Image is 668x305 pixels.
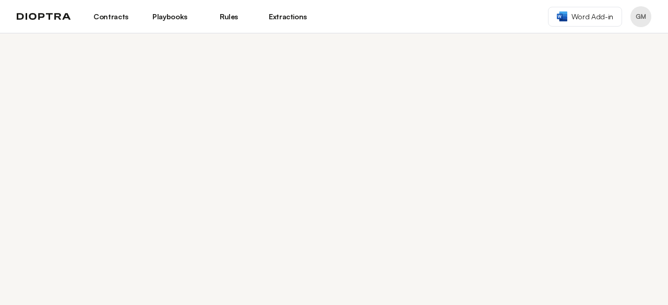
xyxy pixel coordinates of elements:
[630,6,651,27] button: Profile menu
[147,8,193,26] a: Playbooks
[571,11,613,22] span: Word Add-in
[265,8,311,26] a: Extractions
[17,13,71,20] img: logo
[557,11,567,21] img: word
[88,8,134,26] a: Contracts
[548,7,622,27] a: Word Add-in
[206,8,252,26] a: Rules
